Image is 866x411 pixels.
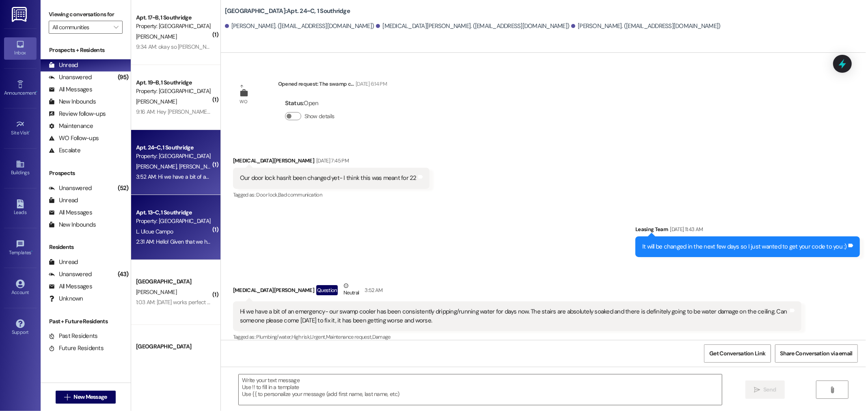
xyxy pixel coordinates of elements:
div: (43) [116,268,131,281]
div: [PERSON_NAME]. ([EMAIL_ADDRESS][DOMAIN_NAME]) [571,22,721,30]
span: • [36,89,37,95]
div: Leasing Team [635,225,860,236]
i:  [754,387,760,393]
div: [DATE] 6:14 PM [354,80,387,88]
div: Property: [GEOGRAPHIC_DATA] [136,87,211,95]
div: Property: [GEOGRAPHIC_DATA] [136,152,211,160]
div: All Messages [49,282,92,291]
div: New Inbounds [49,221,96,229]
span: [PERSON_NAME] [179,163,222,170]
span: [PERSON_NAME] [136,98,177,105]
div: [GEOGRAPHIC_DATA] [136,277,211,286]
div: 3:52 AM: Hi we have a bit of an emergency- our swamp cooler has been consistently dripping/runnin... [136,173,841,180]
div: 2:31 AM: Hello! Given that we have cleaning checks are on the 21st, I just wanna make sure that i... [136,238,810,245]
span: • [29,129,30,134]
a: Account [4,277,37,299]
label: Show details [305,112,335,121]
div: Tagged as: [233,331,801,343]
div: [PERSON_NAME]. ([EMAIL_ADDRESS][DOMAIN_NAME]) [225,22,374,30]
div: Unread [49,61,78,69]
a: Site Visit • [4,117,37,139]
div: [MEDICAL_DATA][PERSON_NAME] [233,281,801,301]
div: It will be changed in the next few days so I just wanted to get your code to you :) [642,242,847,251]
span: • [31,249,32,254]
span: [PERSON_NAME] [136,33,177,40]
div: All Messages [49,208,92,217]
div: Apt. 13~C, 1 Southridge [136,208,211,217]
span: Send [763,385,776,394]
span: Maintenance request , [326,333,372,340]
div: [DATE] 11:43 AM [668,225,703,234]
div: Review follow-ups [49,110,106,118]
span: High risk , [292,333,311,340]
label: Viewing conversations for [49,8,123,21]
div: Residents [41,243,131,251]
span: Door lock , [257,191,279,198]
img: ResiDesk Logo [12,7,28,22]
div: [MEDICAL_DATA][PERSON_NAME] [233,156,430,168]
span: [PERSON_NAME] [136,163,179,170]
div: All Messages [49,85,92,94]
div: Opened request: The swamp c... [278,80,387,91]
div: Prospects [41,169,131,177]
span: [PERSON_NAME] [136,353,177,361]
div: Apt. 24~C, 1 Southridge [136,143,211,152]
button: Send [745,381,785,399]
div: Neutral [342,281,361,299]
div: Hi we have a bit of an emergency- our swamp cooler has been consistently dripping/running water f... [240,307,788,325]
a: Leads [4,197,37,219]
div: Unread [49,258,78,266]
div: Question [316,285,338,295]
div: WO Follow-ups [49,134,99,143]
div: Future Residents [49,344,104,353]
div: Unanswered [49,184,92,193]
div: : Open [285,97,338,110]
span: Get Conversation Link [709,349,765,358]
div: Escalate [49,146,80,155]
span: [PERSON_NAME] [136,288,177,296]
div: Unanswered [49,270,92,279]
div: Past Residents [49,332,98,340]
div: Unanswered [49,73,92,82]
div: 9:16 AM: Hey [PERSON_NAME]! This is Sailor, [PERSON_NAME] and I are currently on our honeymoon, a... [136,108,836,115]
div: Tagged as: [233,189,430,201]
div: Maintenance [49,122,93,130]
span: Share Conversation via email [780,349,853,358]
div: Property: [GEOGRAPHIC_DATA] [136,22,211,30]
div: 1:03 AM: [DATE] works perfect for me! Could be before I just want to make sure that this is not g... [136,299,455,306]
i:  [114,24,118,30]
span: Damage [372,333,391,340]
div: Our door lock hasn't been changed yet- I think this was meant for 22 [240,174,417,182]
div: New Inbounds [49,97,96,106]
span: Bad communication [278,191,322,198]
span: New Message [73,393,107,401]
div: Apt. 19~B, 1 Southridge [136,78,211,87]
span: L. Ulcue Campo [136,228,173,235]
div: [MEDICAL_DATA][PERSON_NAME]. ([EMAIL_ADDRESS][DOMAIN_NAME]) [376,22,569,30]
a: Buildings [4,157,37,179]
input: All communities [52,21,110,34]
b: [GEOGRAPHIC_DATA]: Apt. 24~C, 1 Southridge [225,7,350,15]
div: Apt. 17~B, 1 Southridge [136,13,211,22]
button: Share Conversation via email [775,344,858,363]
div: (95) [116,71,131,84]
div: Past + Future Residents [41,317,131,326]
button: Get Conversation Link [704,344,771,363]
div: (52) [116,182,131,195]
div: 3:52 AM [363,286,382,294]
div: Unread [49,196,78,205]
div: Prospects + Residents [41,46,131,54]
a: Inbox [4,37,37,59]
i:  [829,387,835,393]
span: Urgent , [310,333,326,340]
button: New Message [56,391,116,404]
a: Templates • [4,237,37,259]
a: Support [4,317,37,339]
div: [GEOGRAPHIC_DATA] [136,342,211,351]
div: Property: [GEOGRAPHIC_DATA] [136,217,211,225]
b: Status [285,99,303,107]
div: WO [240,97,247,106]
div: Unknown [49,294,83,303]
i:  [64,394,70,400]
span: Plumbing/water , [257,333,292,340]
